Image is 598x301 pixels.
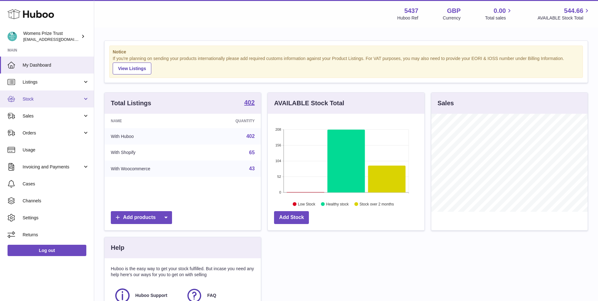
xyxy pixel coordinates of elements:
[23,164,83,170] span: Invoicing and Payments
[279,190,281,194] text: 0
[244,99,255,107] a: 402
[249,166,255,171] a: 43
[23,232,89,238] span: Returns
[105,128,202,145] td: With Huboo
[274,211,309,224] a: Add Stock
[8,245,86,256] a: Log out
[23,130,83,136] span: Orders
[447,7,461,15] strong: GBP
[23,30,80,42] div: Womens Prize Trust
[274,99,344,107] h3: AVAILABLE Stock Total
[275,128,281,131] text: 208
[23,181,89,187] span: Cases
[111,99,151,107] h3: Total Listings
[111,244,124,252] h3: Help
[135,293,167,298] span: Huboo Support
[326,202,349,206] text: Healthy stock
[23,113,83,119] span: Sales
[277,175,281,178] text: 52
[275,159,281,163] text: 104
[113,63,151,74] a: View Listings
[404,7,418,15] strong: 5437
[105,161,202,177] td: With Woocommerce
[360,202,394,206] text: Stock over 2 months
[23,62,89,68] span: My Dashboard
[23,147,89,153] span: Usage
[111,211,172,224] a: Add products
[202,114,261,128] th: Quantity
[485,7,513,21] a: 0.00 Total sales
[298,202,315,206] text: Low Stock
[113,49,579,55] strong: Notice
[207,293,216,298] span: FAQ
[23,198,89,204] span: Channels
[105,145,202,161] td: With Shopify
[564,7,583,15] span: 544.66
[244,99,255,106] strong: 402
[249,150,255,155] a: 65
[275,143,281,147] text: 156
[23,79,83,85] span: Listings
[246,134,255,139] a: 402
[485,15,513,21] span: Total sales
[8,32,17,41] img: info@womensprizeforfiction.co.uk
[494,7,506,15] span: 0.00
[397,15,418,21] div: Huboo Ref
[23,96,83,102] span: Stock
[537,15,590,21] span: AVAILABLE Stock Total
[111,266,255,278] p: Huboo is the easy way to get your stock fulfilled. But incase you need any help here's our ways f...
[23,37,92,42] span: [EMAIL_ADDRESS][DOMAIN_NAME]
[105,114,202,128] th: Name
[443,15,461,21] div: Currency
[113,56,579,74] div: If you're planning on sending your products internationally please add required customs informati...
[537,7,590,21] a: 544.66 AVAILABLE Stock Total
[23,215,89,221] span: Settings
[438,99,454,107] h3: Sales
